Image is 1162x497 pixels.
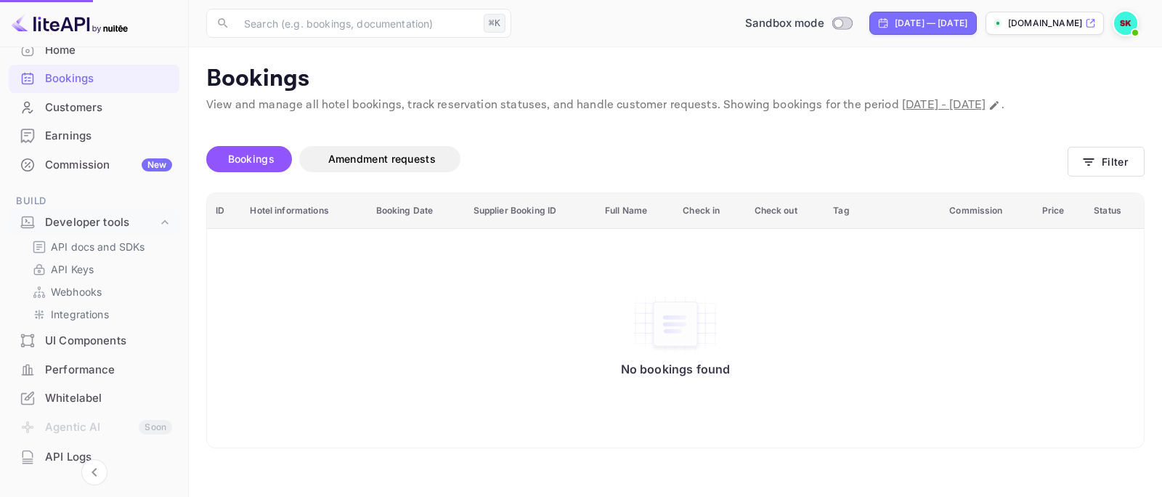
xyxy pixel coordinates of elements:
[12,12,128,35] img: LiteAPI logo
[45,100,172,116] div: Customers
[32,239,168,254] a: API docs and SDKs
[621,362,731,376] p: No bookings found
[9,443,179,470] a: API Logs
[45,390,172,407] div: Whitelabel
[9,384,179,413] div: Whitelabel
[895,17,967,30] div: [DATE] — [DATE]
[9,65,179,93] div: Bookings
[9,36,179,63] a: Home
[45,449,172,466] div: API Logs
[207,193,241,229] th: ID
[26,236,174,257] div: API docs and SDKs
[746,193,825,229] th: Check out
[902,97,986,113] span: [DATE] - [DATE]
[206,65,1145,94] p: Bookings
[1008,17,1082,30] p: [DOMAIN_NAME]
[9,36,179,65] div: Home
[940,193,1033,229] th: Commission
[745,15,824,32] span: Sandbox mode
[51,262,94,277] p: API Keys
[45,157,172,174] div: Commission
[1085,193,1144,229] th: Status
[45,214,158,231] div: Developer tools
[9,122,179,149] a: Earnings
[45,333,172,349] div: UI Components
[674,193,745,229] th: Check in
[465,193,596,229] th: Supplier Booking ID
[9,94,179,122] div: Customers
[632,294,719,355] img: No bookings found
[1068,147,1145,177] button: Filter
[9,193,179,209] span: Build
[9,327,179,354] a: UI Components
[987,98,1001,113] button: Change date range
[32,284,168,299] a: Webhooks
[9,356,179,384] div: Performance
[484,14,505,33] div: ⌘K
[81,459,107,485] button: Collapse navigation
[367,193,465,229] th: Booking Date
[9,151,179,179] div: CommissionNew
[45,42,172,59] div: Home
[1114,12,1137,35] img: S k
[9,94,179,121] a: Customers
[207,193,1144,448] table: booking table
[51,239,145,254] p: API docs and SDKs
[824,193,940,229] th: Tag
[26,259,174,280] div: API Keys
[9,443,179,472] div: API Logs
[26,281,174,302] div: Webhooks
[739,15,858,32] div: Switch to Production mode
[26,304,174,325] div: Integrations
[1033,193,1086,229] th: Price
[9,151,179,178] a: CommissionNew
[32,262,168,277] a: API Keys
[32,307,168,322] a: Integrations
[9,356,179,383] a: Performance
[241,193,367,229] th: Hotel informations
[51,284,102,299] p: Webhooks
[51,307,109,322] p: Integrations
[596,193,674,229] th: Full Name
[142,158,172,171] div: New
[206,146,1068,172] div: account-settings tabs
[9,327,179,355] div: UI Components
[9,65,179,92] a: Bookings
[9,122,179,150] div: Earnings
[328,153,436,165] span: Amendment requests
[9,210,179,235] div: Developer tools
[45,362,172,379] div: Performance
[45,70,172,87] div: Bookings
[206,97,1145,114] p: View and manage all hotel bookings, track reservation statuses, and handle customer requests. Sho...
[45,128,172,145] div: Earnings
[235,9,478,38] input: Search (e.g. bookings, documentation)
[228,153,275,165] span: Bookings
[9,384,179,411] a: Whitelabel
